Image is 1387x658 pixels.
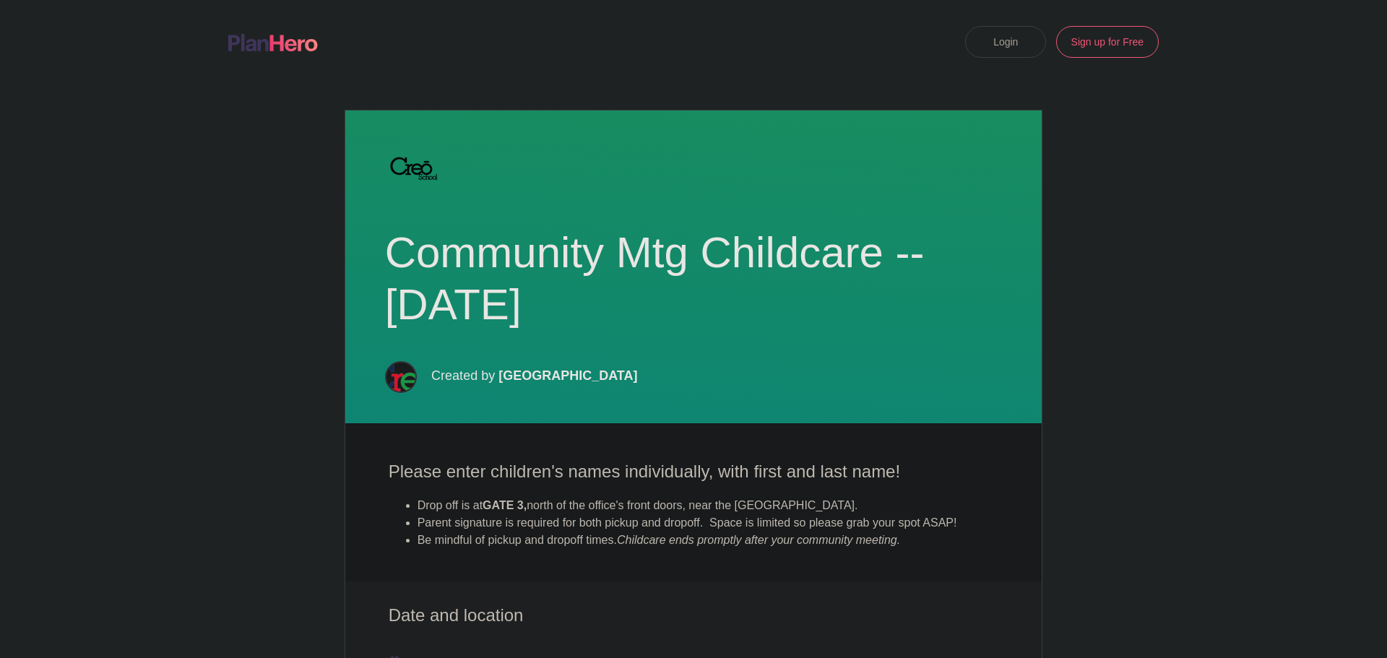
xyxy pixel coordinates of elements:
[483,499,527,511] strong: GATE 3,
[418,532,999,549] li: Be mindful of pickup and dropoff times.
[385,227,1003,331] h1: Community Mtg Childcare -- [DATE]
[1056,26,1159,58] a: Sign up for Free
[385,361,417,393] img: Creo
[617,534,900,546] em: Childcare ends promptly after your community meeting.
[431,360,637,391] p: Created by
[389,461,999,482] h2: Please enter children's names individually, with first and last name!
[965,26,1046,58] a: Login
[389,605,999,626] h2: Date and location
[498,368,637,383] span: [GEOGRAPHIC_DATA]
[228,34,318,51] img: Logo main planhero
[418,497,999,514] li: Drop off is at north of the office's front doors, near the [GEOGRAPHIC_DATA].
[418,514,999,532] li: Parent signature is required for both pickup and dropoff. Space is limited so please grab your sp...
[385,140,443,198] img: 2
